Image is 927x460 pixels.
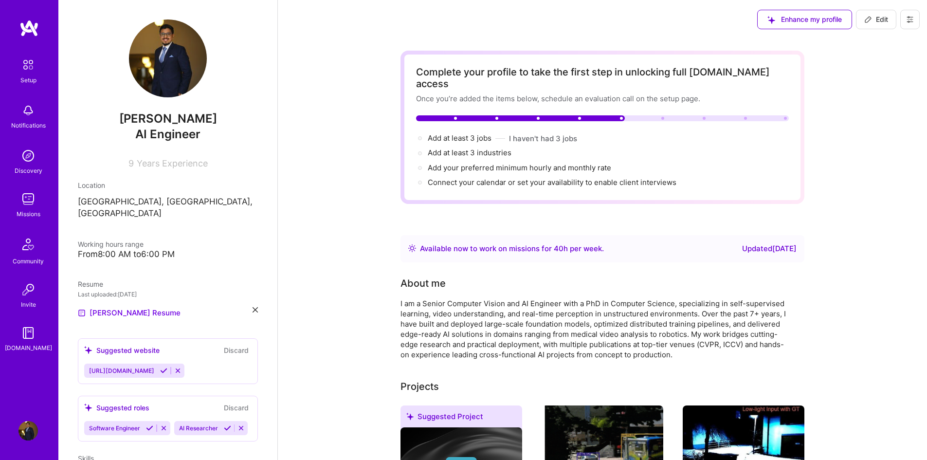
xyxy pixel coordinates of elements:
[18,323,38,343] img: guide book
[400,405,522,431] div: Suggested Project
[78,307,181,319] a: [PERSON_NAME] Resume
[406,413,414,420] i: icon SuggestedTeams
[400,379,439,394] div: Projects
[13,256,44,266] div: Community
[11,120,46,130] div: Notifications
[864,15,888,24] span: Edit
[129,19,207,97] img: User Avatar
[17,233,40,256] img: Community
[16,421,40,441] a: User Avatar
[408,244,416,252] img: Availability
[18,146,38,166] img: discovery
[742,243,797,255] div: Updated [DATE]
[78,289,258,299] div: Last uploaded: [DATE]
[416,93,789,104] div: Once you’re added the items below, schedule an evaluation call on the setup page.
[78,249,258,259] div: From 8:00 AM to 6:00 PM
[5,343,52,353] div: [DOMAIN_NAME]
[15,166,42,176] div: Discovery
[78,111,258,126] span: [PERSON_NAME]
[84,345,160,355] div: Suggested website
[509,133,577,144] button: I haven't had 3 jobs
[253,307,258,313] i: icon Close
[428,163,611,172] span: Add your preferred minimum hourly and monthly rate
[221,345,252,356] button: Discard
[78,309,86,317] img: Resume
[21,299,36,310] div: Invite
[84,404,92,412] i: icon SuggestedTeams
[400,276,446,291] div: About me
[89,424,140,432] span: Software Engineer
[89,367,154,374] span: [URL][DOMAIN_NAME]
[146,424,153,432] i: Accept
[416,66,789,90] div: Complete your profile to take the first step in unlocking full [DOMAIN_NAME] access
[224,424,231,432] i: Accept
[78,180,258,190] div: Location
[20,75,36,85] div: Setup
[18,55,38,75] img: setup
[18,189,38,209] img: teamwork
[428,133,491,143] span: Add at least 3 jobs
[856,10,896,29] button: Edit
[135,127,200,141] span: AI Engineer
[84,403,149,413] div: Suggested roles
[78,196,258,220] p: [GEOGRAPHIC_DATA], [GEOGRAPHIC_DATA], [GEOGRAPHIC_DATA]
[428,178,676,187] span: Connect your calendar or set your availability to enable client interviews
[221,402,252,413] button: Discard
[84,346,92,354] i: icon SuggestedTeams
[174,367,182,374] i: Reject
[78,280,103,288] span: Resume
[420,243,604,255] div: Available now to work on missions for h per week .
[160,424,167,432] i: Reject
[554,244,563,253] span: 40
[78,240,144,248] span: Working hours range
[18,280,38,299] img: Invite
[160,367,167,374] i: Accept
[137,158,208,168] span: Years Experience
[19,19,39,37] img: logo
[400,298,790,360] div: I am a Senior Computer Vision and AI Engineer with a PhD in Computer Science, specializing in sel...
[237,424,245,432] i: Reject
[18,421,38,441] img: User Avatar
[428,148,511,157] span: Add at least 3 industries
[17,209,40,219] div: Missions
[128,158,134,168] span: 9
[18,101,38,120] img: bell
[179,424,218,432] span: AI Researcher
